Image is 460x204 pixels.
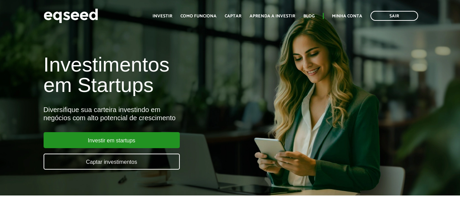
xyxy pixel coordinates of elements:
h1: Investimentos em Startups [44,54,264,95]
a: Captar [225,14,241,18]
img: EqSeed [44,7,98,25]
a: Captar investimentos [44,154,180,170]
a: Sair [370,11,418,21]
a: Investir [153,14,172,18]
a: Como funciona [180,14,217,18]
a: Investir em startups [44,132,180,148]
a: Blog [303,14,315,18]
div: Diversifique sua carteira investindo em negócios com alto potencial de crescimento [44,106,264,122]
a: Aprenda a investir [250,14,295,18]
a: Minha conta [332,14,362,18]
